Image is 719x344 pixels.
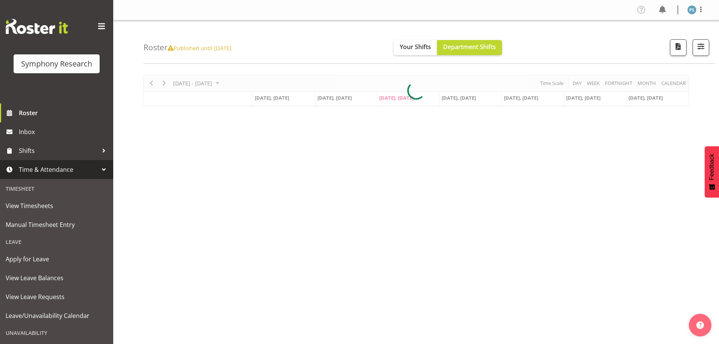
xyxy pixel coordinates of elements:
div: Leave [2,234,111,250]
span: Time & Attendance [19,164,98,175]
span: Published until [DATE] [168,44,231,52]
button: Download a PDF of the roster according to the set date range. [670,39,687,56]
a: View Leave Requests [2,287,111,306]
span: Manual Timesheet Entry [6,219,108,230]
a: Manual Timesheet Entry [2,215,111,234]
img: paul-s-stoneham1982.jpg [687,5,696,14]
div: Unavailability [2,325,111,341]
img: help-xxl-2.png [696,321,704,329]
button: Filter Shifts [693,39,709,56]
a: View Leave Balances [2,268,111,287]
span: View Leave Requests [6,291,108,302]
div: Symphony Research [21,58,92,69]
a: Apply for Leave [2,250,111,268]
span: Apply for Leave [6,253,108,265]
span: View Timesheets [6,200,108,211]
div: Timesheet [2,181,111,196]
span: Shifts [19,145,98,156]
span: View Leave Balances [6,272,108,284]
span: Feedback [708,154,715,180]
button: Feedback - Show survey [705,146,719,197]
span: Your Shifts [400,43,431,51]
button: Your Shifts [394,40,437,55]
span: Inbox [19,126,109,137]
span: Department Shifts [443,43,496,51]
a: Leave/Unavailability Calendar [2,306,111,325]
a: View Timesheets [2,196,111,215]
span: Roster [19,107,109,119]
button: Department Shifts [437,40,502,55]
h4: Roster [143,43,231,52]
img: Rosterit website logo [6,19,68,34]
span: Leave/Unavailability Calendar [6,310,108,321]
